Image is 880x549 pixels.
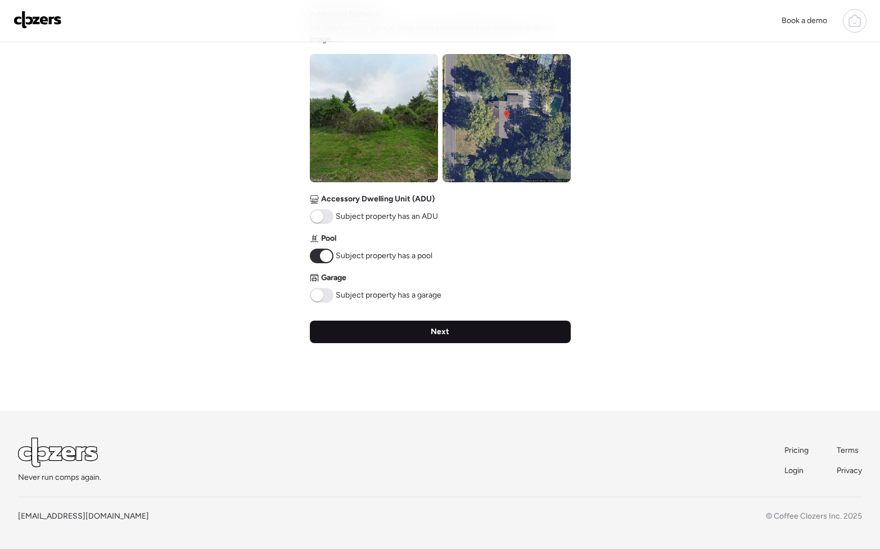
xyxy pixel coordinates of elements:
[321,233,336,244] span: Pool
[766,511,862,521] span: © Coffee Clozers Inc. 2025
[837,445,862,456] a: Terms
[782,16,827,25] span: Book a demo
[431,326,449,337] span: Next
[18,438,98,467] img: Logo Light
[784,465,810,476] a: Login
[336,250,432,262] span: Subject property has a pool
[18,511,149,521] a: [EMAIL_ADDRESS][DOMAIN_NAME]
[784,445,809,455] span: Pricing
[321,193,435,205] span: Accessory Dwelling Unit (ADU)
[321,272,346,283] span: Garage
[837,465,862,476] a: Privacy
[13,11,62,29] img: Logo
[336,290,441,301] span: Subject property has a garage
[837,445,859,455] span: Terms
[336,211,438,222] span: Subject property has an ADU
[18,472,101,483] span: Never run comps again.
[837,466,862,475] span: Privacy
[784,466,804,475] span: Login
[784,445,810,456] a: Pricing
